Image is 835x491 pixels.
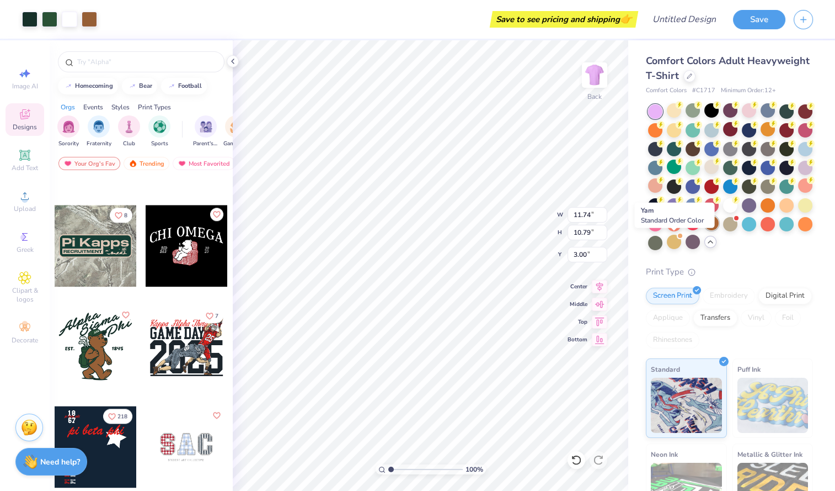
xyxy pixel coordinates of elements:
span: Add Text [12,163,38,172]
div: Events [83,102,103,112]
button: homecoming [58,78,118,94]
button: Like [119,308,132,321]
button: filter button [118,115,140,148]
span: Minimum Order: 12 + [721,86,776,96]
input: Untitled Design [644,8,725,30]
button: filter button [148,115,170,148]
div: Transfers [693,310,737,326]
img: trend_line.gif [64,83,73,89]
button: Save [733,10,785,29]
img: most_fav.gif [63,160,72,167]
img: trend_line.gif [128,83,137,89]
span: Comfort Colors [646,86,687,96]
span: Bottom [568,336,587,344]
button: filter button [57,115,79,148]
img: Sorority Image [62,120,75,133]
img: trending.gif [129,160,137,167]
span: 100 % [465,464,483,474]
strong: Need help? [40,457,80,467]
span: Game Day [223,140,249,148]
input: Try "Alpha" [76,56,217,67]
span: Greek [17,245,34,254]
button: football [161,78,207,94]
img: Fraternity Image [93,120,105,133]
div: Vinyl [741,310,772,326]
div: Trending [124,157,169,170]
span: Fraternity [87,140,111,148]
span: Neon Ink [651,448,678,460]
div: Rhinestones [646,332,699,349]
span: Decorate [12,336,38,345]
div: Most Favorited [173,157,235,170]
span: 7 [215,313,218,319]
div: filter for Parent's Weekend [193,115,218,148]
span: Puff Ink [737,363,761,375]
div: Screen Print [646,288,699,304]
img: Puff Ink [737,378,809,433]
img: most_fav.gif [178,160,186,167]
span: Comfort Colors Adult Heavyweight T-Shirt [646,54,810,82]
button: filter button [87,115,111,148]
div: football [178,83,202,89]
div: filter for Sports [148,115,170,148]
div: Applique [646,310,690,326]
button: Like [210,208,223,221]
span: 8 [124,213,127,218]
button: filter button [223,115,249,148]
div: Save to see pricing and shipping [493,11,635,28]
div: filter for Club [118,115,140,148]
span: 218 [117,414,127,419]
span: Upload [14,204,36,213]
button: Like [210,409,223,422]
div: Embroidery [703,288,755,304]
button: Like [110,208,132,223]
div: filter for Game Day [223,115,249,148]
div: Yam [635,203,715,228]
span: # C1717 [692,86,715,96]
span: Standard [651,363,680,375]
img: trend_line.gif [167,83,176,89]
img: Parent's Weekend Image [200,120,212,133]
div: Your Org's Fav [58,157,120,170]
span: Sorority [58,140,79,148]
span: Top [568,318,587,326]
span: Image AI [12,82,38,91]
img: Game Day Image [230,120,243,133]
div: Orgs [61,102,75,112]
div: filter for Fraternity [87,115,111,148]
button: Like [201,308,223,323]
button: filter button [193,115,218,148]
div: Foil [775,310,801,326]
div: bear [139,83,152,89]
span: Metallic & Glitter Ink [737,448,802,460]
img: Standard [651,378,722,433]
span: 👉 [620,12,632,25]
div: Print Type [646,266,813,278]
div: Digital Print [758,288,812,304]
img: Club Image [123,120,135,133]
img: Back [584,64,606,86]
span: Club [123,140,135,148]
span: Parent's Weekend [193,140,218,148]
span: Clipart & logos [6,286,44,304]
button: bear [122,78,157,94]
span: Sports [151,140,168,148]
span: Center [568,283,587,291]
div: Styles [111,102,130,112]
div: Print Types [138,102,171,112]
span: Middle [568,300,587,308]
span: Standard Order Color [641,216,704,225]
img: Sports Image [153,120,166,133]
span: Designs [13,123,37,131]
div: Back [587,92,602,102]
button: Like [103,409,132,424]
div: homecoming [75,83,113,89]
div: filter for Sorority [57,115,79,148]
